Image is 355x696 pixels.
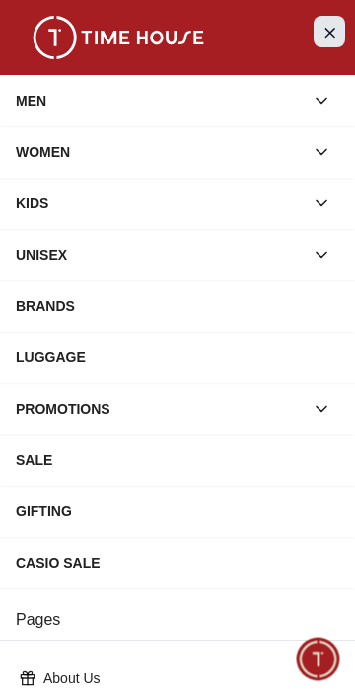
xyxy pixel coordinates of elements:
div: LUGGAGE [16,340,339,375]
div: WOMEN [16,134,304,170]
div: SALE [16,442,339,478]
div: KIDS [16,186,304,221]
div: UNISEX [16,237,304,272]
div: GIFTING [16,494,339,529]
div: PROMOTIONS [16,391,304,426]
div: CASIO SALE [16,545,339,580]
div: Chat Widget [297,638,340,681]
div: MEN [16,83,304,118]
p: About Us [43,668,327,688]
img: ... [20,16,217,59]
div: BRANDS [16,288,339,324]
button: Close Menu [314,16,345,47]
